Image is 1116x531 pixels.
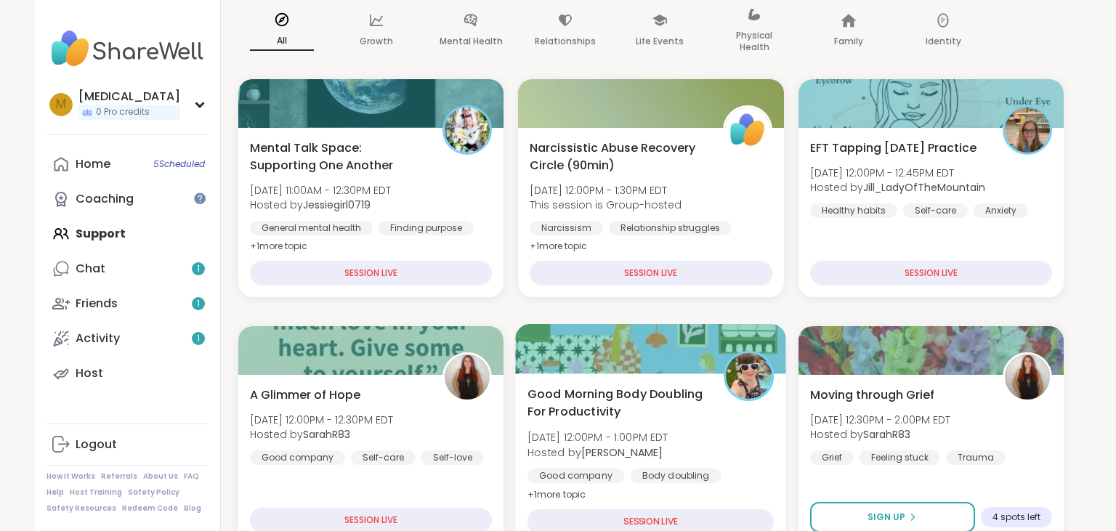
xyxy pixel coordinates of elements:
[197,263,200,275] span: 1
[530,261,772,285] div: SESSION LIVE
[153,158,205,170] span: 5 Scheduled
[810,450,854,465] div: Grief
[379,221,474,235] div: Finding purpose
[810,427,950,442] span: Hosted by
[530,221,603,235] div: Narcissism
[926,33,961,50] p: Identity
[530,183,682,198] span: [DATE] 12:00PM - 1:30PM EDT
[250,198,391,212] span: Hosted by
[250,413,393,427] span: [DATE] 12:00PM - 12:30PM EDT
[860,450,940,465] div: Feeling stuck
[903,203,968,218] div: Self-care
[527,385,708,421] span: Good Morning Body Doubling For Productivity
[250,427,393,442] span: Hosted by
[78,89,180,105] div: [MEDICAL_DATA]
[250,183,391,198] span: [DATE] 11:00AM - 12:30PM EDT
[1005,354,1050,400] img: SarahR83
[725,108,770,153] img: ShareWell
[46,487,64,498] a: Help
[530,139,706,174] span: Narcissistic Abuse Recovery Circle (90min)
[810,203,897,218] div: Healthy habits
[56,95,66,114] span: M
[70,487,122,498] a: Host Training
[250,221,373,235] div: General mental health
[250,261,492,285] div: SESSION LIVE
[46,321,209,356] a: Activity1
[250,450,345,465] div: Good company
[527,469,625,483] div: Good company
[530,198,682,212] span: This session is Group-hosted
[445,108,490,153] img: Jessiegirl0719
[421,450,484,465] div: Self-love
[810,139,976,157] span: EFT Tapping [DATE] Practice
[46,251,209,286] a: Chat1
[46,427,209,462] a: Logout
[440,33,503,50] p: Mental Health
[76,296,118,312] div: Friends
[46,286,209,321] a: Friends1
[863,180,985,195] b: Jill_LadyOfTheMountain
[101,471,137,482] a: Referrals
[810,261,1052,285] div: SESSION LIVE
[810,413,950,427] span: [DATE] 12:30PM - 2:00PM EDT
[445,354,490,400] img: SarahR83
[992,511,1040,523] span: 4 spots left
[727,353,772,399] img: Adrienne_QueenOfTheDawn
[76,156,110,172] div: Home
[360,33,393,50] p: Growth
[863,427,910,442] b: SarahR83
[810,180,985,195] span: Hosted by
[250,139,426,174] span: Mental Talk Space: Supporting One Another
[868,511,905,524] span: Sign Up
[194,192,206,204] iframe: Spotlight
[351,450,416,465] div: Self-care
[631,469,721,483] div: Body doubling
[46,23,209,74] img: ShareWell Nav Logo
[834,33,863,50] p: Family
[197,298,200,310] span: 1
[303,427,350,442] b: SarahR83
[535,33,596,50] p: Relationships
[303,198,371,212] b: Jessiegirl0719
[143,471,178,482] a: About Us
[250,386,360,404] span: A Glimmer of Hope
[810,166,985,180] span: [DATE] 12:00PM - 12:45PM EDT
[46,471,95,482] a: How It Works
[96,106,150,118] span: 0 Pro credits
[722,27,786,56] p: Physical Health
[46,182,209,216] a: Coaching
[128,487,179,498] a: Safety Policy
[46,147,209,182] a: Home5Scheduled
[581,445,663,459] b: [PERSON_NAME]
[250,32,314,51] p: All
[76,331,120,346] div: Activity
[527,430,668,445] span: [DATE] 12:00PM - 1:00PM EDT
[76,191,134,207] div: Coaching
[946,450,1006,465] div: Trauma
[76,261,105,277] div: Chat
[810,386,934,404] span: Moving through Grief
[184,471,199,482] a: FAQ
[76,365,103,381] div: Host
[184,503,201,514] a: Blog
[76,437,117,453] div: Logout
[46,503,116,514] a: Safety Resources
[122,503,178,514] a: Redeem Code
[197,333,200,345] span: 1
[527,445,668,459] span: Hosted by
[636,33,684,50] p: Life Events
[1005,108,1050,153] img: Jill_LadyOfTheMountain
[46,356,209,391] a: Host
[609,221,732,235] div: Relationship struggles
[974,203,1028,218] div: Anxiety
